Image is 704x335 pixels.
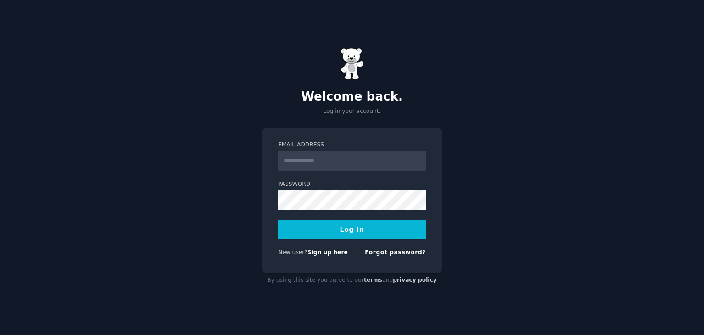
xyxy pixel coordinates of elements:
[262,107,442,116] p: Log in your account.
[278,249,308,256] span: New user?
[308,249,348,256] a: Sign up here
[262,89,442,104] h2: Welcome back.
[278,141,426,149] label: Email Address
[365,249,426,256] a: Forgot password?
[278,220,426,239] button: Log In
[262,273,442,288] div: By using this site you agree to our and
[278,180,426,189] label: Password
[393,277,437,283] a: privacy policy
[341,48,363,80] img: Gummy Bear
[364,277,382,283] a: terms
